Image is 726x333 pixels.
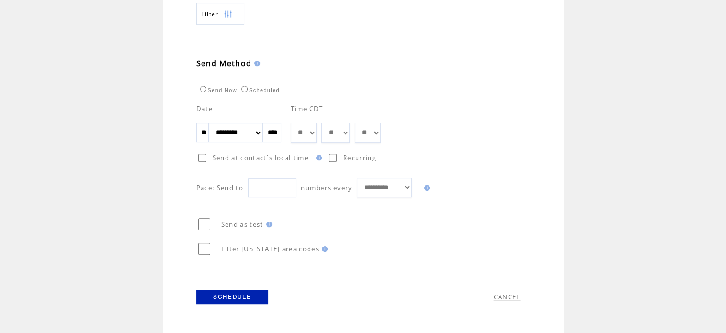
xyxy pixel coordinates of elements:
span: Send at contact`s local time [213,153,309,162]
span: Filter [US_STATE] area codes [221,245,319,253]
span: Show filters [202,10,219,18]
a: CANCEL [494,293,521,301]
img: help.gif [263,222,272,227]
span: Date [196,104,213,113]
img: help.gif [319,246,328,252]
label: Send Now [198,87,237,93]
span: numbers every [301,184,352,192]
img: filters.png [224,3,232,25]
span: Time CDT [291,104,323,113]
img: help.gif [251,61,260,66]
label: Scheduled [239,87,280,93]
span: Recurring [343,153,376,162]
span: Send Method [196,58,252,69]
a: Filter [196,3,244,25]
input: Scheduled [241,86,248,92]
span: Pace: Send to [196,184,243,192]
img: help.gif [421,185,430,191]
input: Send Now [200,86,206,92]
span: Send as test [221,220,263,229]
a: SCHEDULE [196,290,268,304]
img: help.gif [313,155,322,160]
